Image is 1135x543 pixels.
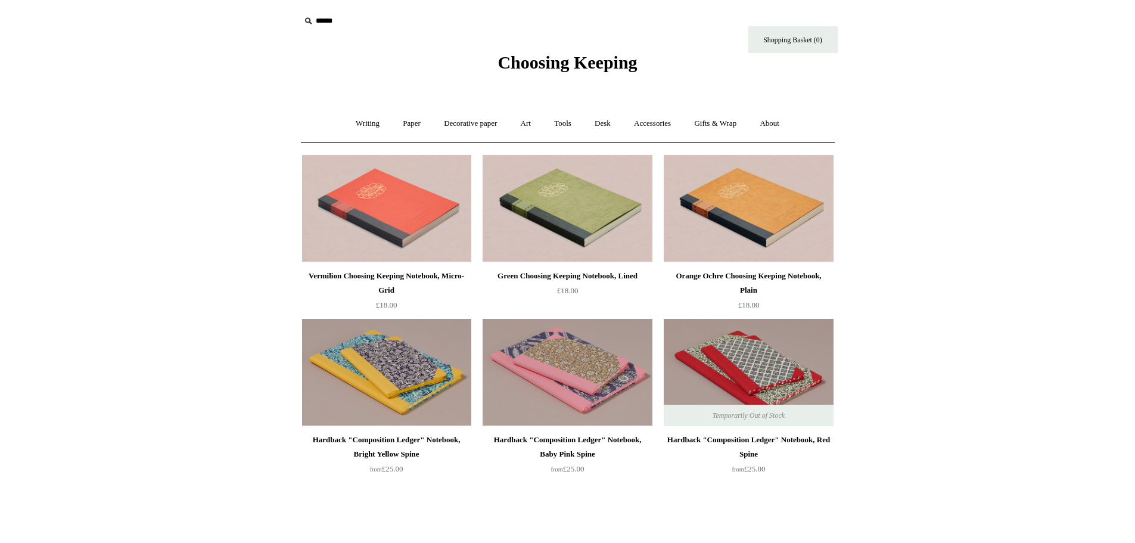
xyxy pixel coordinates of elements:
a: Vermilion Choosing Keeping Notebook, Micro-Grid Vermilion Choosing Keeping Notebook, Micro-Grid [302,155,471,262]
a: Hardback "Composition Ledger" Notebook, Bright Yellow Spine from£25.00 [302,433,471,482]
img: Orange Ochre Choosing Keeping Notebook, Plain [664,155,833,262]
a: Vermilion Choosing Keeping Notebook, Micro-Grid £18.00 [302,269,471,318]
span: Choosing Keeping [497,52,637,72]
img: Hardback "Composition Ledger" Notebook, Baby Pink Spine [483,319,652,426]
a: Shopping Basket (0) [748,26,838,53]
div: Hardback "Composition Ledger" Notebook, Bright Yellow Spine [305,433,468,461]
span: £18.00 [376,300,397,309]
span: £25.00 [732,464,766,473]
span: £25.00 [551,464,584,473]
img: Hardback "Composition Ledger" Notebook, Red Spine [664,319,833,426]
img: Hardback "Composition Ledger" Notebook, Bright Yellow Spine [302,319,471,426]
a: Hardback "Composition Ledger" Notebook, Red Spine from£25.00 [664,433,833,482]
div: Green Choosing Keeping Notebook, Lined [486,269,649,283]
span: £18.00 [738,300,760,309]
div: Hardback "Composition Ledger" Notebook, Red Spine [667,433,830,461]
span: £25.00 [370,464,403,473]
a: Orange Ochre Choosing Keeping Notebook, Plain Orange Ochre Choosing Keeping Notebook, Plain [664,155,833,262]
span: from [370,466,382,473]
img: Vermilion Choosing Keeping Notebook, Micro-Grid [302,155,471,262]
span: £18.00 [557,286,579,295]
a: Art [510,108,542,139]
div: Hardback "Composition Ledger" Notebook, Baby Pink Spine [486,433,649,461]
img: Green Choosing Keeping Notebook, Lined [483,155,652,262]
span: Temporarily Out of Stock [701,405,797,426]
a: Hardback "Composition Ledger" Notebook, Baby Pink Spine from£25.00 [483,433,652,482]
span: from [551,466,563,473]
a: Hardback "Composition Ledger" Notebook, Red Spine Hardback "Composition Ledger" Notebook, Red Spi... [664,319,833,426]
a: Hardback "Composition Ledger" Notebook, Baby Pink Spine Hardback "Composition Ledger" Notebook, B... [483,319,652,426]
a: Hardback "Composition Ledger" Notebook, Bright Yellow Spine Hardback "Composition Ledger" Noteboo... [302,319,471,426]
a: Gifts & Wrap [683,108,747,139]
div: Orange Ochre Choosing Keeping Notebook, Plain [667,269,830,297]
a: Decorative paper [433,108,508,139]
a: Choosing Keeping [497,62,637,70]
a: Green Choosing Keeping Notebook, Lined Green Choosing Keeping Notebook, Lined [483,155,652,262]
div: Vermilion Choosing Keeping Notebook, Micro-Grid [305,269,468,297]
a: Writing [345,108,390,139]
a: Orange Ochre Choosing Keeping Notebook, Plain £18.00 [664,269,833,318]
a: Green Choosing Keeping Notebook, Lined £18.00 [483,269,652,318]
span: from [732,466,744,473]
a: Tools [543,108,582,139]
a: Accessories [623,108,682,139]
a: Desk [584,108,621,139]
a: About [749,108,790,139]
a: Paper [392,108,431,139]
